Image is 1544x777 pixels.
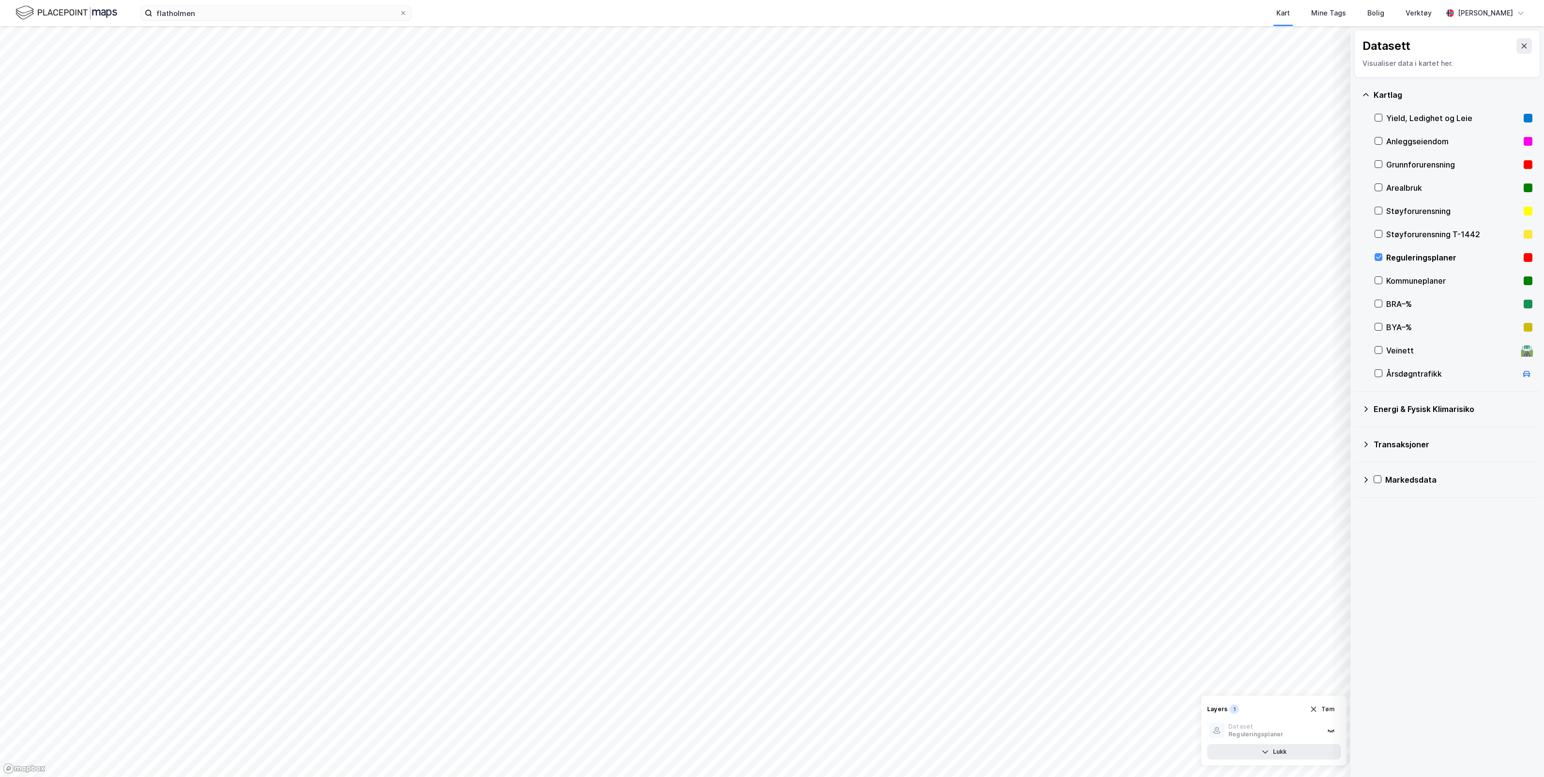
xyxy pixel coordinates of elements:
div: Veinett [1386,345,1517,356]
div: Energi & Fysisk Klimarisiko [1374,403,1532,415]
input: Søk på adresse, matrikkel, gårdeiere, leietakere eller personer [152,6,399,20]
a: Mapbox homepage [3,763,45,774]
div: Støyforurensning [1386,205,1520,217]
div: Visualiser data i kartet her. [1362,58,1532,69]
div: Layers [1207,705,1227,713]
div: Bolig [1367,7,1384,19]
div: Datasett [1362,38,1410,54]
button: Tøm [1303,701,1341,717]
div: Arealbruk [1386,182,1520,194]
div: Yield, Ledighet og Leie [1386,112,1520,124]
div: Transaksjoner [1374,439,1532,450]
div: Årsdøgntrafikk [1386,368,1517,380]
div: Mine Tags [1311,7,1346,19]
div: Støyforurensning T-1442 [1386,229,1520,240]
div: Anleggseiendom [1386,136,1520,147]
iframe: Chat Widget [1496,731,1544,777]
div: Reguleringsplaner [1386,252,1520,263]
div: Dataset [1228,723,1283,731]
div: 1 [1229,704,1239,714]
div: Kartlag [1374,89,1532,101]
div: Reguleringsplaner [1228,731,1283,738]
img: logo.f888ab2527a4732fd821a326f86c7f29.svg [15,4,117,21]
div: Verktøy [1406,7,1432,19]
div: [PERSON_NAME] [1458,7,1513,19]
div: Grunnforurensning [1386,159,1520,170]
button: Lukk [1207,744,1341,760]
div: 🛣️ [1520,344,1533,357]
div: Kommuneplaner [1386,275,1520,287]
div: BRA–% [1386,298,1520,310]
div: BYA–% [1386,321,1520,333]
div: Kart [1276,7,1290,19]
div: Markedsdata [1385,474,1532,486]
